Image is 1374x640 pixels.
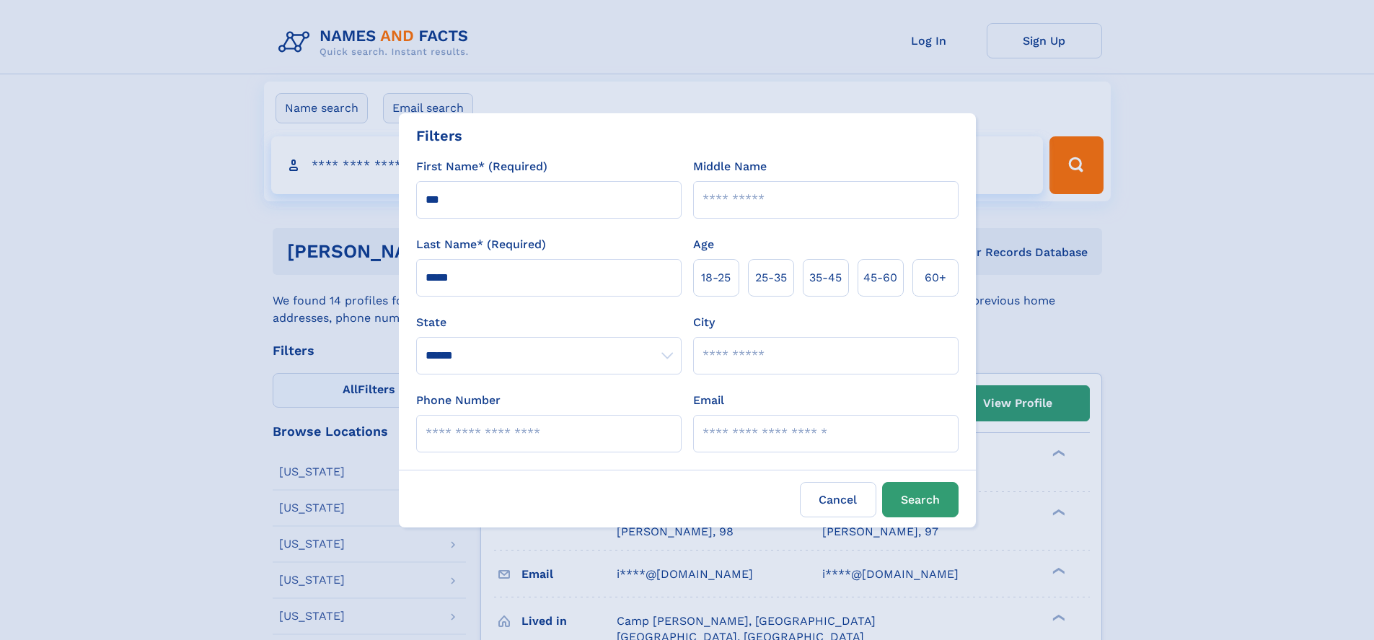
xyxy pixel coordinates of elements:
[755,269,787,286] span: 25‑35
[693,236,714,253] label: Age
[925,269,946,286] span: 60+
[809,269,842,286] span: 35‑45
[416,125,462,146] div: Filters
[693,158,767,175] label: Middle Name
[416,314,682,331] label: State
[800,482,876,517] label: Cancel
[416,158,547,175] label: First Name* (Required)
[863,269,897,286] span: 45‑60
[882,482,959,517] button: Search
[416,392,501,409] label: Phone Number
[693,314,715,331] label: City
[416,236,546,253] label: Last Name* (Required)
[701,269,731,286] span: 18‑25
[693,392,724,409] label: Email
